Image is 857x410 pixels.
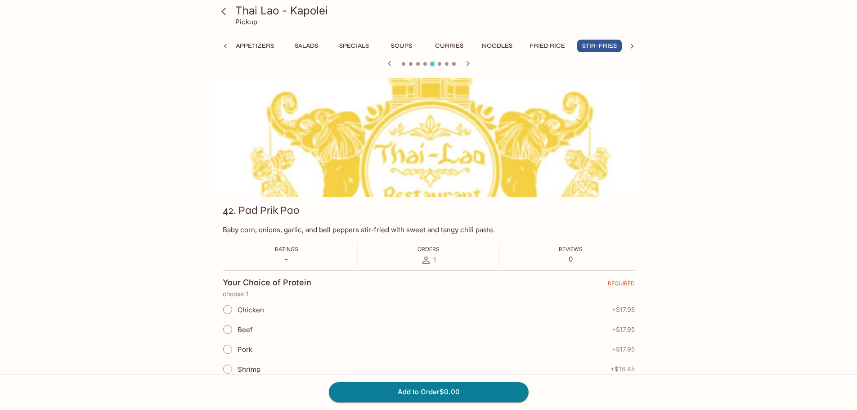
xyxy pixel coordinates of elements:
button: Fried Rice [525,40,570,52]
button: Salads [286,40,327,52]
span: + $18.45 [610,365,635,373]
button: Specials [334,40,374,52]
span: Reviews [559,246,583,252]
h3: Thai Lao - Kapolei [235,4,637,18]
span: Beef [238,325,253,334]
div: 42. Pad Prik Pao [216,78,641,197]
span: + $17.95 [612,346,635,353]
p: 0 [559,255,583,263]
span: Chicken [238,306,264,314]
span: + $17.95 [612,306,635,313]
span: 1 [433,256,436,264]
span: REQUIRED [608,280,635,290]
span: Shrimp [238,365,260,374]
button: Soups [381,40,422,52]
p: Pickup [235,18,257,26]
button: Curries [429,40,470,52]
span: Orders [417,246,440,252]
p: - [275,255,298,263]
button: Appetizers [231,40,279,52]
p: choose 1 [223,290,635,297]
p: Baby corn, onions, garlic, and bell peppers stir-fried with sweet and tangy chili paste. [223,225,635,234]
button: Add to Order$0.00 [329,382,529,402]
h3: 42. Pad Prik Pao [223,203,299,217]
span: Pork [238,345,252,354]
button: Stir-Fries [577,40,622,52]
span: + $17.95 [612,326,635,333]
span: Ratings [275,246,298,252]
h4: Your Choice of Protein [223,278,311,288]
button: Noodles [477,40,517,52]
